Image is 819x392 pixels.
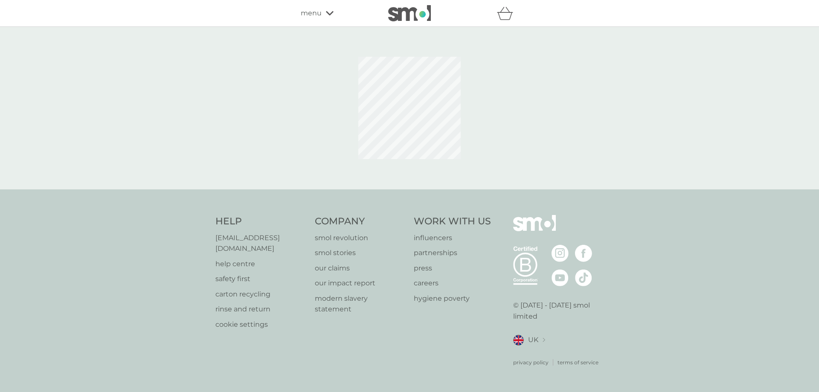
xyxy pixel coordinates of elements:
a: modern slavery statement [315,293,406,315]
a: hygiene poverty [414,293,491,304]
a: privacy policy [513,358,549,366]
img: visit the smol Facebook page [575,245,592,262]
span: menu [301,8,322,19]
h4: Company [315,215,406,228]
a: partnerships [414,247,491,258]
a: terms of service [558,358,598,366]
a: our claims [315,263,406,274]
a: smol revolution [315,232,406,244]
a: careers [414,278,491,289]
h4: Work With Us [414,215,491,228]
a: rinse and return [215,304,306,315]
a: [EMAIL_ADDRESS][DOMAIN_NAME] [215,232,306,254]
img: smol [388,5,431,21]
a: carton recycling [215,289,306,300]
img: visit the smol Tiktok page [575,269,592,286]
p: © [DATE] - [DATE] smol limited [513,300,604,322]
a: our impact report [315,278,406,289]
div: basket [497,5,518,22]
a: safety first [215,273,306,285]
img: smol [513,215,556,244]
a: help centre [215,258,306,270]
a: cookie settings [215,319,306,330]
img: UK flag [513,335,524,346]
img: select a new location [543,338,545,343]
a: influencers [414,232,491,244]
img: visit the smol Youtube page [552,269,569,286]
a: smol stories [315,247,406,258]
h4: Help [215,215,306,228]
img: visit the smol Instagram page [552,245,569,262]
span: UK [528,334,538,346]
a: press [414,263,491,274]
